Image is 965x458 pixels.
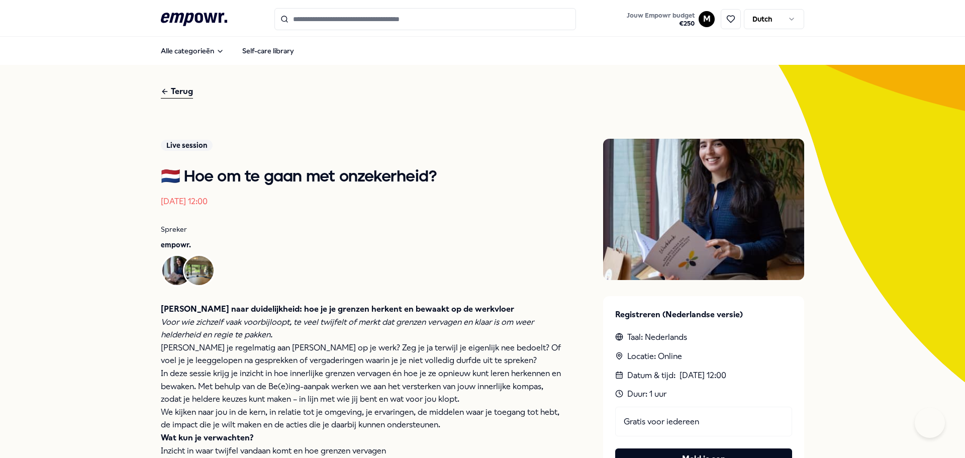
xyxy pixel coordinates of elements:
[161,341,563,367] p: [PERSON_NAME] je regelmatig aan [PERSON_NAME] op je werk? Zeg je ja terwijl je eigenlijk nee bedo...
[615,388,792,401] div: Duur: 1 uur
[161,239,563,250] p: empowr.
[627,12,695,20] span: Jouw Empowr budget
[161,317,534,340] em: Voor wie zichzelf vaak voorbijloopt, te veel twijfelt of merkt dat grenzen vervagen en klaar is o...
[153,41,232,61] button: Alle categorieën
[161,167,563,187] h1: 🇳🇱 Hoe om te gaan met onzekerheid?
[162,256,191,285] img: Avatar
[161,433,253,442] strong: Wat kun je verwachten?
[161,444,563,457] p: Inzicht in waar twijfel vandaan komt en hoe grenzen vervagen
[615,308,792,321] p: Registreren (Nederlandse versie)
[234,41,302,61] a: Self-care library
[274,8,576,30] input: Search for products, categories or subcategories
[615,407,792,437] div: Gratis voor iedereen
[161,197,208,206] time: [DATE] 12:00
[627,20,695,28] span: € 250
[161,140,213,151] div: Live session
[615,331,792,344] div: Taal: Nederlands
[625,10,697,30] button: Jouw Empowr budget€250
[915,408,945,438] iframe: Help Scout Beacon - Open
[615,369,792,382] div: Datum & tijd :
[161,85,193,99] div: Terug
[184,256,214,285] img: Avatar
[680,369,726,382] time: [DATE] 12:00
[153,41,302,61] nav: Main
[603,139,804,280] img: Presenter image
[615,350,792,363] div: Locatie: Online
[699,11,715,27] button: M
[161,367,563,406] p: In deze sessie krijg je inzicht in hoe innerlijke grenzen vervagen én hoe je ze opnieuw kunt lere...
[161,224,563,235] p: Spreker
[161,304,514,314] strong: [PERSON_NAME] naar duidelijkheid: hoe je je grenzen herkent en bewaakt op de werkvloer
[623,9,699,30] a: Jouw Empowr budget€250
[161,406,563,431] p: We kijken naar jou in de kern, in relatie tot je omgeving, je ervaringen, de middelen waar je toe...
